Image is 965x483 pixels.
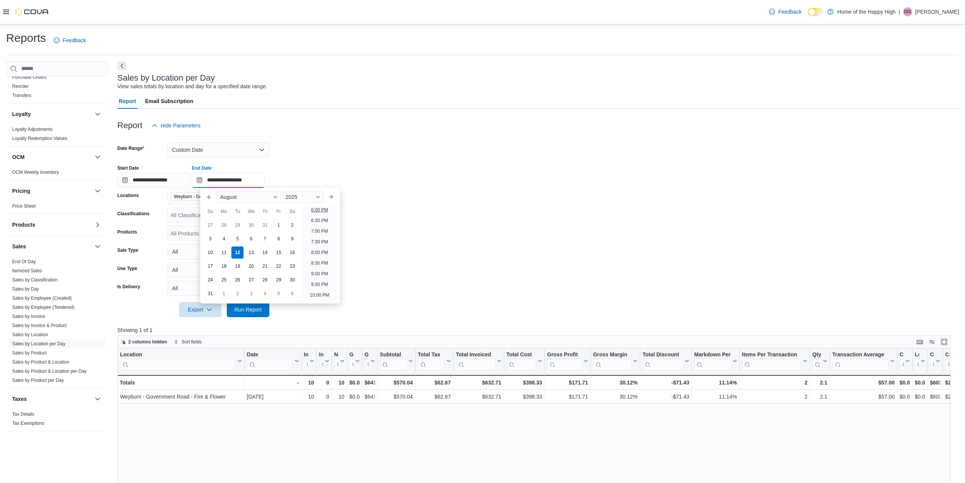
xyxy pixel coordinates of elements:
div: day-4 [218,233,230,245]
div: Total Invoiced [456,351,495,370]
button: Products [12,221,92,229]
div: Gross Profit [547,351,582,370]
button: Date [247,351,299,370]
button: Total Cost [506,351,542,370]
button: Transaction Average [832,351,894,370]
button: Products [93,220,102,229]
li: 10:00 PM [307,291,332,300]
input: Press the down key to open a popover containing a calendar. [117,173,190,188]
span: August [220,194,237,200]
button: Export [179,302,221,317]
button: Location [120,351,242,370]
a: Transfers [12,93,31,98]
button: Gross Margin [593,351,638,370]
div: August, 2025 [203,218,299,300]
button: Subtotal [380,351,413,370]
div: day-9 [286,233,298,245]
label: Use Type [117,265,137,272]
button: Sales [12,243,92,250]
div: Deena Gaudreau [903,7,912,16]
div: Items Per Transaction [742,351,802,370]
div: day-18 [218,260,230,272]
button: Markdown Percent [694,351,737,370]
span: Sales by Product per Day [12,377,64,383]
div: Gross Profit [547,351,582,358]
label: End Date [192,165,212,171]
div: day-3 [204,233,216,245]
li: 6:30 PM [308,216,331,225]
div: Total Cost [506,351,536,370]
div: [DATE] [247,392,299,401]
a: Loyalty Redemption Values [12,136,67,141]
a: Reorder [12,84,28,89]
div: day-28 [259,274,271,286]
h1: Reports [6,30,46,46]
div: Sales [6,257,108,388]
li: 7:00 PM [308,227,331,236]
div: Markdown Percent [694,351,731,358]
div: Total Invoiced [456,351,495,358]
div: day-31 [259,219,271,231]
div: Weyburn - Government Road - Fire & Flower [120,392,242,401]
button: Taxes [12,395,92,403]
div: Total Tax [418,351,445,358]
div: 10 [334,392,344,401]
span: Feedback [63,37,86,44]
div: 10 [334,378,344,387]
div: $28.86 [945,378,956,387]
div: day-26 [231,274,244,286]
div: Fr [272,205,285,218]
p: | [899,7,900,16]
button: Qty Per Transaction [812,351,827,370]
input: Dark Mode [808,8,824,16]
div: $570.04 [380,378,413,387]
a: Sales by Invoice [12,314,45,319]
div: - [247,378,299,387]
div: $570.04 [380,392,413,401]
div: day-17 [204,260,216,272]
div: 11.14% [694,378,737,387]
h3: Pricing [12,187,30,195]
div: Items Per Transaction [742,351,802,358]
a: Sales by Product & Location per Day [12,369,87,374]
a: Sales by Invoice & Product [12,323,66,328]
label: Locations [117,192,139,199]
div: Su [204,205,216,218]
a: Sales by Product [12,350,47,356]
div: day-6 [245,233,257,245]
span: Loyalty Adjustments [12,126,53,132]
div: Card Payment [930,351,934,358]
li: 9:00 PM [308,269,331,278]
div: Gift Card Sales [349,351,353,370]
input: Press the down key to enter a popover containing a calendar. Press the escape key to close the po... [192,173,265,188]
button: Keyboard shortcuts [915,337,924,346]
button: Total Invoiced [456,351,501,370]
span: Hide Parameters [161,122,201,129]
span: Purchase Orders [12,74,47,80]
span: Sales by Product [12,350,47,356]
span: Weyburn - Government Road - Fire & Flower [174,193,233,200]
span: Sales by Invoice [12,313,45,319]
div: Th [259,205,271,218]
div: day-20 [245,260,257,272]
button: All [168,281,269,296]
span: Tax Details [12,411,35,417]
div: Qty Per Transaction [812,351,821,370]
p: [PERSON_NAME] [915,7,959,16]
div: $398.33 [506,378,542,387]
li: 7:30 PM [308,237,331,246]
button: Loyalty Redemptions [915,351,925,370]
button: Invoices Sold [304,351,314,370]
div: Sa [286,205,298,218]
a: Sales by Employee (Tendered) [12,305,74,310]
div: Tu [231,205,244,218]
span: End Of Day [12,259,36,265]
button: All [168,262,269,278]
span: Loyalty Redemption Values [12,135,67,141]
div: Subtotal [380,351,407,370]
span: Weyburn - Government Road - Fire & Flower [171,192,243,201]
a: Sales by Location [12,332,48,337]
div: Total Cost [506,351,536,358]
li: 6:00 PM [308,205,331,214]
